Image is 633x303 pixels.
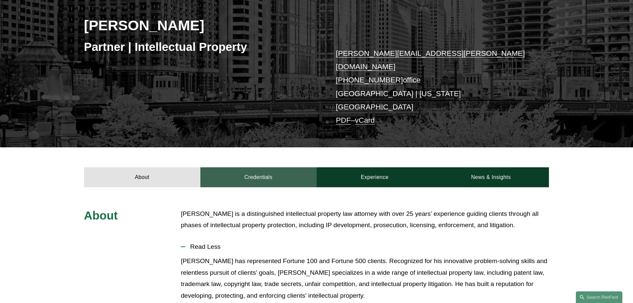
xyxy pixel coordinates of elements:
[181,255,549,301] p: [PERSON_NAME] has represented Fortune 100 and Fortune 500 clients. Recognized for his innovative ...
[200,167,317,187] a: Credentials
[336,116,351,124] a: PDF
[185,243,549,250] span: Read Less
[317,167,433,187] a: Experience
[433,167,549,187] a: News & Insights
[84,209,118,222] span: About
[84,40,317,54] h3: Partner | Intellectual Property
[181,208,549,231] p: [PERSON_NAME] is a distinguished intellectual property law attorney with over 25 years’ experienc...
[576,291,622,303] a: Search this site
[181,238,549,255] button: Read Less
[336,47,530,127] p: office [GEOGRAPHIC_DATA] | [US_STATE][GEOGRAPHIC_DATA] –
[336,76,403,84] a: [PHONE_NUMBER]
[84,167,200,187] a: About
[336,49,525,71] a: [PERSON_NAME][EMAIL_ADDRESS][PERSON_NAME][DOMAIN_NAME]
[84,17,317,34] h2: [PERSON_NAME]
[355,116,375,124] a: vCard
